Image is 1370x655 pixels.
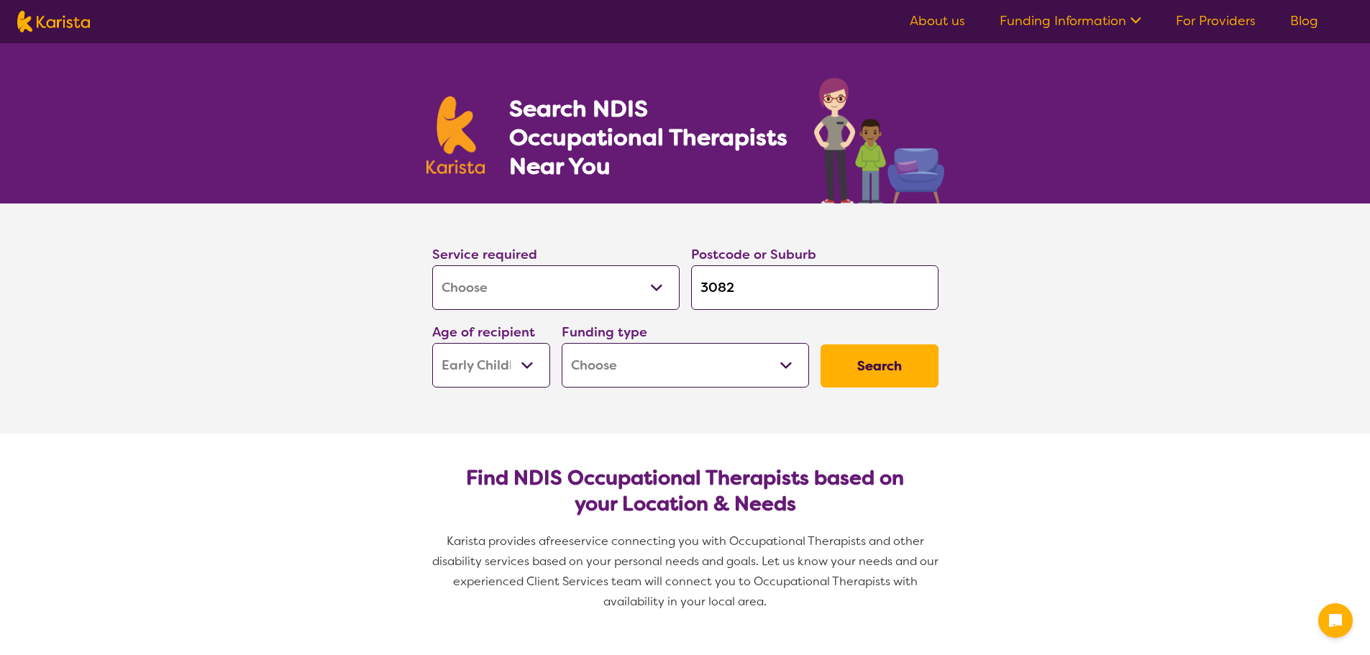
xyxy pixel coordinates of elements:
[691,246,816,263] label: Postcode or Suburb
[1176,12,1256,29] a: For Providers
[432,533,941,609] span: service connecting you with Occupational Therapists and other disability services based on your p...
[444,465,927,517] h2: Find NDIS Occupational Therapists based on your Location & Needs
[814,78,944,203] img: occupational-therapy
[546,533,569,549] span: free
[17,11,90,32] img: Karista logo
[562,324,647,341] label: Funding type
[447,533,546,549] span: Karista provides a
[910,12,965,29] a: About us
[1290,12,1318,29] a: Blog
[426,96,485,174] img: Karista logo
[1000,12,1141,29] a: Funding Information
[432,324,535,341] label: Age of recipient
[691,265,939,310] input: Type
[821,344,939,388] button: Search
[509,94,789,180] h1: Search NDIS Occupational Therapists Near You
[432,246,537,263] label: Service required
